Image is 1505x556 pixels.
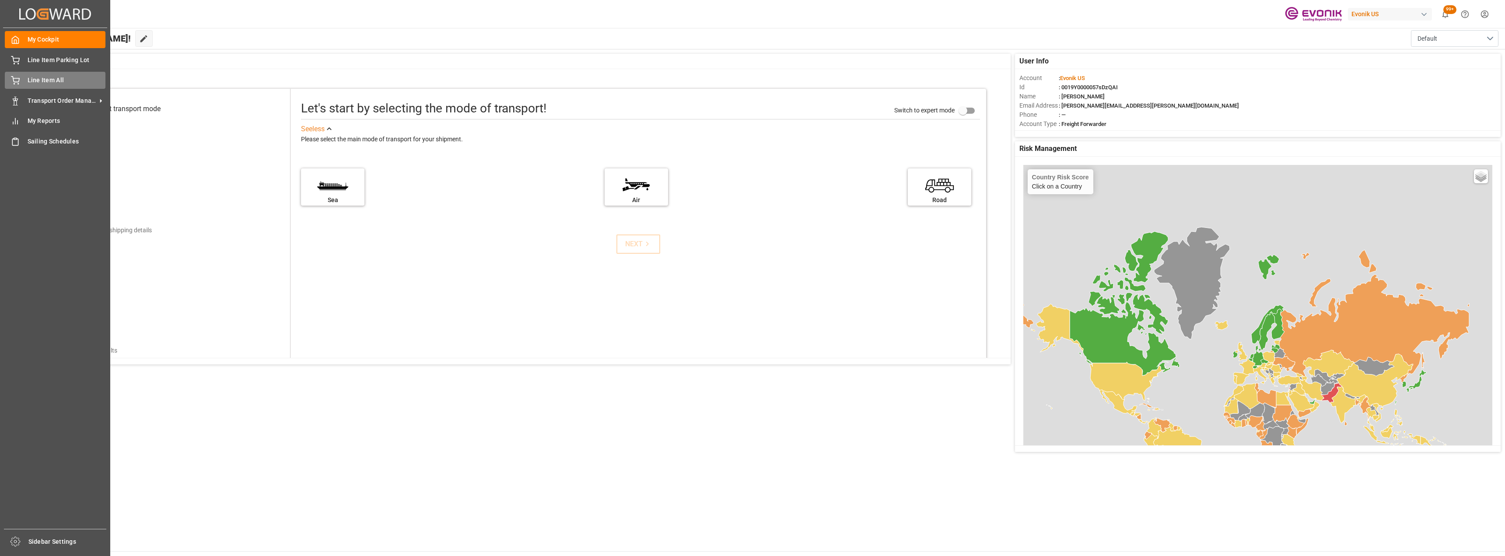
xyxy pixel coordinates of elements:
[37,30,131,47] span: Hello [PERSON_NAME]!
[609,196,664,205] div: Air
[28,56,106,65] span: Line Item Parking Lot
[301,124,325,134] div: See less
[1417,34,1437,43] span: Default
[1348,6,1435,22] button: Evonik US
[5,112,105,129] a: My Reports
[1059,102,1239,109] span: : [PERSON_NAME][EMAIL_ADDRESS][PERSON_NAME][DOMAIN_NAME]
[5,133,105,150] a: Sailing Schedules
[625,239,652,249] div: NEXT
[97,346,117,355] div: Results
[28,96,97,105] span: Transport Order Management
[301,134,980,145] div: Please select the main mode of transport for your shipment.
[5,72,105,89] a: Line Item All
[1435,4,1455,24] button: show 101 new notifications
[28,35,106,44] span: My Cockpit
[1019,56,1049,66] span: User Info
[894,107,955,114] span: Switch to expert mode
[28,116,106,126] span: My Reports
[1019,73,1059,83] span: Account
[28,137,106,146] span: Sailing Schedules
[5,51,105,68] a: Line Item Parking Lot
[301,99,546,118] div: Let's start by selecting the mode of transport!
[1455,4,1475,24] button: Help Center
[1032,174,1089,190] div: Click on a Country
[1019,83,1059,92] span: Id
[1019,92,1059,101] span: Name
[1059,121,1106,127] span: : Freight Forwarder
[1059,112,1066,118] span: : —
[5,31,105,48] a: My Cockpit
[1060,75,1085,81] span: Evonik US
[1059,93,1105,100] span: : [PERSON_NAME]
[1032,174,1089,181] h4: Country Risk Score
[1285,7,1342,22] img: Evonik-brand-mark-Deep-Purple-RGB.jpeg_1700498283.jpeg
[912,196,967,205] div: Road
[1059,84,1118,91] span: : 0019Y0000057sDzQAI
[28,537,107,546] span: Sidebar Settings
[1411,30,1498,47] button: open menu
[1059,75,1085,81] span: :
[305,196,360,205] div: Sea
[1019,143,1077,154] span: Risk Management
[97,226,152,235] div: Add shipping details
[1019,101,1059,110] span: Email Address
[616,234,660,254] button: NEXT
[1348,8,1432,21] div: Evonik US
[1443,5,1456,14] span: 99+
[1474,169,1488,183] a: Layers
[93,104,161,114] div: Select transport mode
[1019,119,1059,129] span: Account Type
[1019,110,1059,119] span: Phone
[28,76,106,85] span: Line Item All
